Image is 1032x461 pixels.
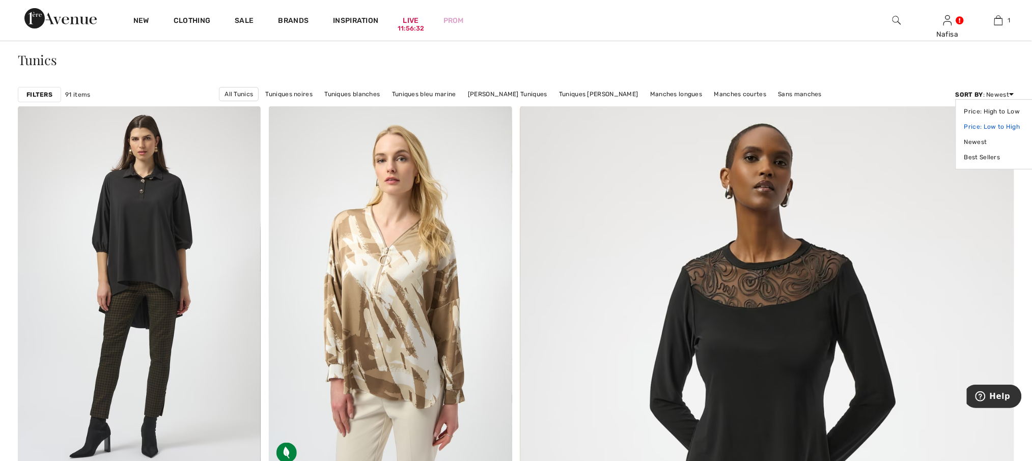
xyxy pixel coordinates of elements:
a: New [133,16,149,27]
a: Manches longues [645,88,708,101]
a: [PERSON_NAME] Tuniques [463,88,552,101]
a: Sale [235,16,254,27]
a: Tuniques blanches [320,88,385,101]
a: Brands [278,16,309,27]
a: Tuniques bleu marine [387,88,461,101]
a: Live11:56:32 [403,15,419,26]
a: Sans manches [773,88,827,101]
div: : Newest [956,90,1014,99]
span: Tunics [18,51,57,69]
a: Manches courtes [709,88,772,101]
a: Best Sellers [964,150,1028,165]
a: Newest [964,134,1028,150]
a: Sign In [943,15,952,25]
strong: Filters [26,90,52,99]
a: Price: High to Low [964,104,1028,119]
a: Tuniques [PERSON_NAME] [554,88,644,101]
span: 91 items [65,90,90,99]
a: 1 [973,14,1023,26]
div: 11:56:32 [398,24,424,34]
a: All Tunics [219,87,259,101]
div: Nafisa [923,29,972,40]
iframe: Opens a widget where you can find more information [967,385,1022,410]
a: Tuniques noires [261,88,318,101]
a: Price: Low to High [964,119,1028,134]
img: My Info [943,14,952,26]
strong: Sort By [956,91,983,98]
a: Prom [443,15,464,26]
a: Clothing [174,16,210,27]
img: search the website [892,14,901,26]
img: My Bag [994,14,1003,26]
span: 1 [1008,16,1011,25]
img: 1ère Avenue [24,8,97,28]
span: Inspiration [333,16,378,27]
